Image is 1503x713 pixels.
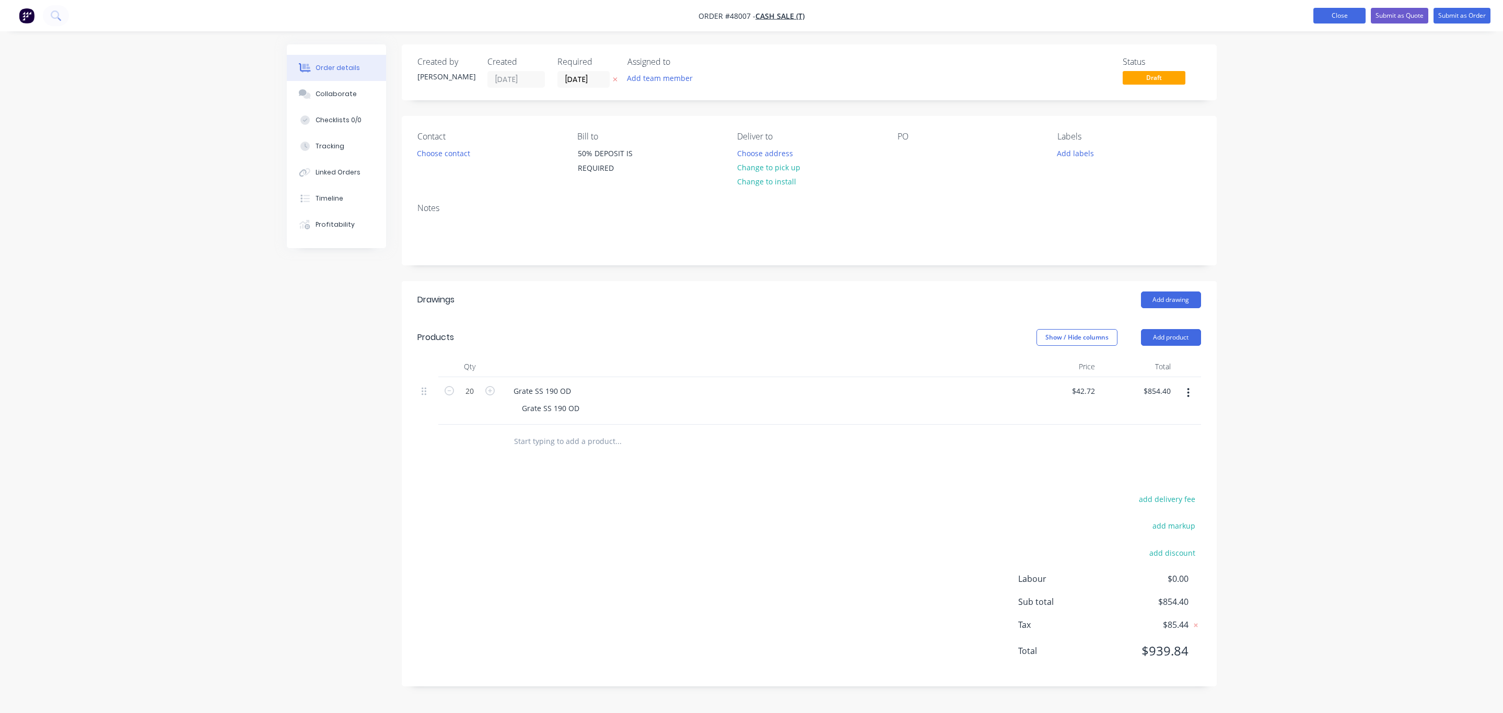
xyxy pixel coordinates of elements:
input: Start typing to add a product... [514,431,723,452]
div: Grate SS 190 OD [514,401,588,416]
span: $939.84 [1111,641,1188,660]
img: Factory [19,8,34,24]
div: Required [557,57,615,67]
button: Change to install [731,174,801,189]
div: Qty [438,356,501,377]
div: Contact [417,132,561,142]
div: [PERSON_NAME] [417,71,475,82]
div: Products [417,331,454,344]
button: Add labels [1052,146,1100,160]
div: Timeline [316,194,343,203]
button: Order details [287,55,386,81]
div: Profitability [316,220,355,229]
div: Deliver to [737,132,880,142]
div: Drawings [417,294,455,306]
div: Created [487,57,545,67]
button: Timeline [287,185,386,212]
div: 50% DEPOSIT IS REQUIRED [569,146,673,179]
button: Choose address [731,146,798,160]
div: Bill to [577,132,720,142]
div: Labels [1057,132,1201,142]
span: Labour [1018,572,1111,585]
div: Created by [417,57,475,67]
div: Assigned to [627,57,732,67]
button: Add product [1141,329,1201,346]
button: Submit as Quote [1371,8,1428,24]
span: Tax [1018,618,1111,631]
div: Checklists 0/0 [316,115,362,125]
span: Order #48007 - [698,11,755,21]
span: Total [1018,645,1111,657]
button: Collaborate [287,81,386,107]
button: Add drawing [1141,291,1201,308]
div: PO [898,132,1041,142]
button: Close [1313,8,1366,24]
button: Tracking [287,133,386,159]
span: $854.40 [1111,595,1188,608]
button: Change to pick up [731,160,806,174]
button: Choose contact [411,146,475,160]
span: $85.44 [1111,618,1188,631]
button: Add team member [621,71,698,85]
div: Total [1099,356,1175,377]
div: 50% DEPOSIT IS REQUIRED [578,146,665,176]
div: Tracking [316,142,344,151]
span: Sub total [1018,595,1111,608]
div: Order details [316,63,360,73]
div: Grate SS 190 OD [505,383,579,399]
div: Linked Orders [316,168,360,177]
button: Show / Hide columns [1036,329,1117,346]
button: add markup [1147,519,1201,533]
button: Linked Orders [287,159,386,185]
button: add discount [1144,545,1201,559]
div: Collaborate [316,89,357,99]
button: Add team member [627,71,698,85]
button: Profitability [287,212,386,238]
button: add delivery fee [1134,492,1201,506]
button: Checklists 0/0 [287,107,386,133]
button: Submit as Order [1434,8,1490,24]
div: Notes [417,203,1201,213]
span: $0.00 [1111,572,1188,585]
span: Draft [1123,71,1185,84]
a: CASH SALE (T) [755,11,805,21]
div: Status [1123,57,1201,67]
div: Price [1023,356,1099,377]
